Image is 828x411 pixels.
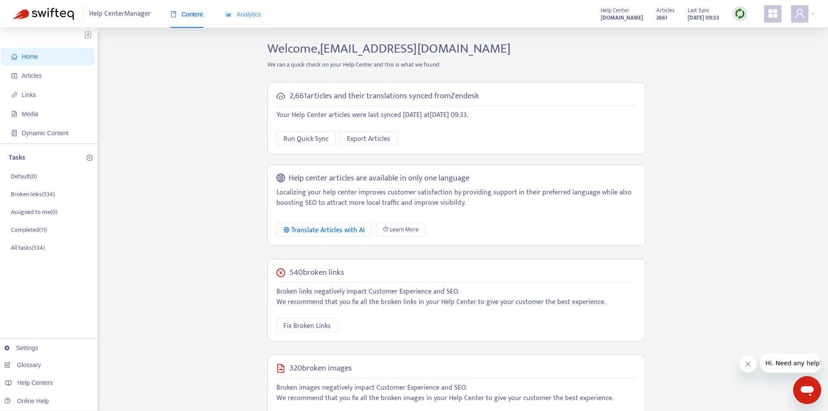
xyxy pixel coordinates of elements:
[656,6,675,15] span: Articles
[735,8,745,19] img: sync.dc5367851b00ba804db3.png
[9,153,25,163] p: Tasks
[283,321,331,331] span: Fix Broken Links
[276,174,285,184] span: global
[11,172,37,181] p: Default ( 0 )
[11,207,57,217] p: Assigned to me ( 0 )
[283,134,329,144] span: Run Quick Sync
[276,110,636,120] p: Your Help Center articles were last synced [DATE] at [DATE] 09:33 .
[22,130,68,137] span: Dynamic Content
[793,376,821,404] iframe: Button to launch messaging window
[261,60,652,69] p: We ran a quick check on your Help Center and this is what we found
[340,131,397,145] button: Export Articles
[4,398,49,404] a: Online Help
[170,11,203,18] span: Content
[276,383,636,404] p: Broken images negatively impact Customer Experience and SEO. We recommend that you fix all the br...
[11,130,17,136] span: container
[226,11,261,18] span: Analytics
[376,223,426,237] a: Learn More
[11,243,45,252] p: All tasks ( 534 )
[289,91,479,101] h5: 2,661 articles and their translations synced from Zendesk
[688,13,719,23] strong: [DATE] 09:33
[276,187,636,208] p: Localizing your help center improves customer satisfaction by providing support in their preferre...
[170,11,176,17] span: book
[86,155,93,161] span: plus-circle
[11,225,47,234] p: Completed ( 11 )
[22,72,42,79] span: Articles
[289,364,352,374] h5: 320 broken images
[289,174,469,184] h5: Help center articles are available in only one language
[688,6,710,15] span: Last Sync
[795,8,805,19] span: user
[768,8,778,19] span: appstore
[5,6,63,13] span: Hi. Need any help?
[4,344,38,351] a: Settings
[276,318,338,332] button: Fix Broken Links
[276,223,372,237] button: Translate Articles with AI
[89,6,151,22] span: Help Center Manager
[13,8,74,20] img: Swifteq
[276,268,285,277] span: close-circle
[226,11,232,17] span: area-chart
[601,6,629,15] span: Help Center
[11,111,17,117] span: file-image
[276,364,285,373] span: file-image
[601,13,643,23] a: [DOMAIN_NAME]
[760,354,821,373] iframe: Message from company
[11,190,55,199] p: Broken links ( 534 )
[276,131,336,145] button: Run Quick Sync
[283,225,365,236] div: Translate Articles with AI
[276,92,285,100] span: cloud-sync
[390,225,419,234] span: Learn More
[4,361,41,368] a: Glossary
[22,110,38,117] span: Media
[17,379,53,386] span: Help Centers
[289,268,344,278] h5: 540 broken links
[11,92,17,98] span: link
[22,91,36,98] span: Links
[656,13,667,23] strong: 2661
[22,53,38,60] span: Home
[739,355,757,373] iframe: Close message
[347,134,390,144] span: Export Articles
[276,287,636,307] p: Broken links negatively impact Customer Experience and SEO. We recommend that you fix all the bro...
[11,53,17,60] span: home
[11,73,17,79] span: account-book
[267,38,511,60] span: Welcome, [EMAIL_ADDRESS][DOMAIN_NAME]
